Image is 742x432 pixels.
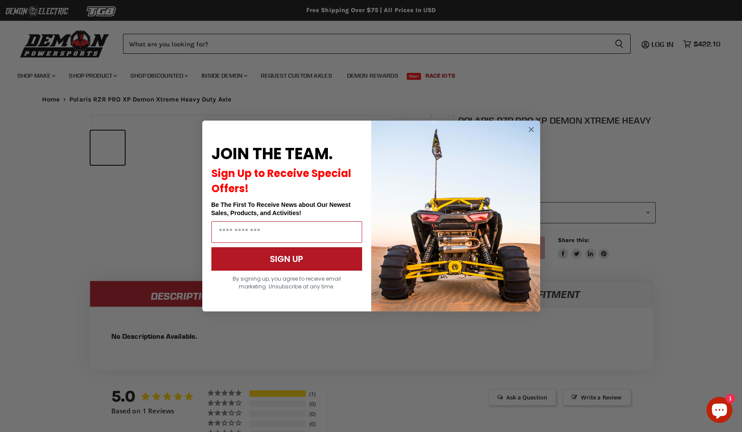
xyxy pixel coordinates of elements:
inbox-online-store-chat: Shopify online store chat [704,397,735,425]
button: SIGN UP [211,247,362,271]
span: Be The First To Receive News about Our Newest Sales, Products, and Activities! [211,201,351,216]
span: JOIN THE TEAM. [211,143,333,165]
span: By signing up, you agree to receive email marketing. Unsubscribe at any time. [233,275,341,290]
img: a9095488-b6e7-41ba-879d-588abfab540b.jpeg [371,121,540,311]
button: Close dialog [526,124,537,135]
span: Sign Up to Receive Special Offers! [211,166,351,196]
input: Email Address [211,221,362,243]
